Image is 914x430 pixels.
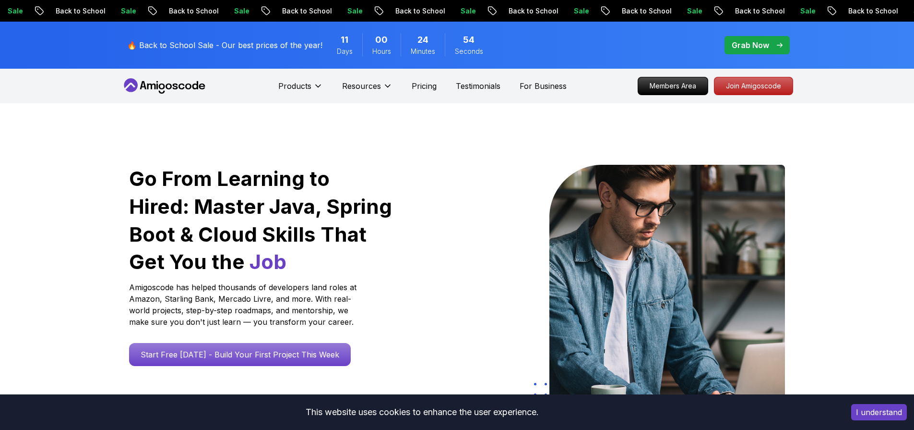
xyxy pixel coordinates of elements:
a: Start Free [DATE] - Build Your First Project This Week [129,343,351,366]
p: Back to School [272,6,337,16]
p: Back to School [724,6,790,16]
p: Back to School [158,6,224,16]
p: Sale [224,6,254,16]
p: Resources [342,80,381,92]
p: Back to School [838,6,903,16]
p: Back to School [498,6,563,16]
p: Sale [677,6,707,16]
button: Accept cookies [851,404,907,420]
span: Days [337,47,353,56]
p: Amigoscode has helped thousands of developers land roles at Amazon, Starling Bank, Mercado Livre,... [129,282,359,328]
p: Sale [110,6,141,16]
p: Products [278,80,311,92]
span: Minutes [411,47,435,56]
p: Back to School [45,6,110,16]
a: Pricing [412,80,437,92]
a: Members Area [638,77,708,95]
span: 54 Seconds [463,33,475,47]
p: Join Amigoscode [714,77,793,95]
img: hero [549,165,785,412]
span: Hours [372,47,391,56]
a: For Business [520,80,567,92]
p: 🔥 Back to School Sale - Our best prices of the year! [127,39,322,51]
p: Grab Now [732,39,769,51]
span: 24 Minutes [417,33,428,47]
p: Sale [563,6,594,16]
p: Back to School [385,6,450,16]
h1: Go From Learning to Hired: Master Java, Spring Boot & Cloud Skills That Get You the [129,165,393,276]
p: Sale [337,6,368,16]
p: Sale [790,6,820,16]
span: Seconds [455,47,483,56]
a: Testimonials [456,80,500,92]
button: Products [278,80,323,99]
span: 0 Hours [375,33,388,47]
div: This website uses cookies to enhance the user experience. [7,402,837,423]
span: Job [249,249,286,274]
a: Join Amigoscode [714,77,793,95]
p: Sale [450,6,481,16]
p: Back to School [611,6,677,16]
span: 11 Days [341,33,348,47]
button: Resources [342,80,392,99]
